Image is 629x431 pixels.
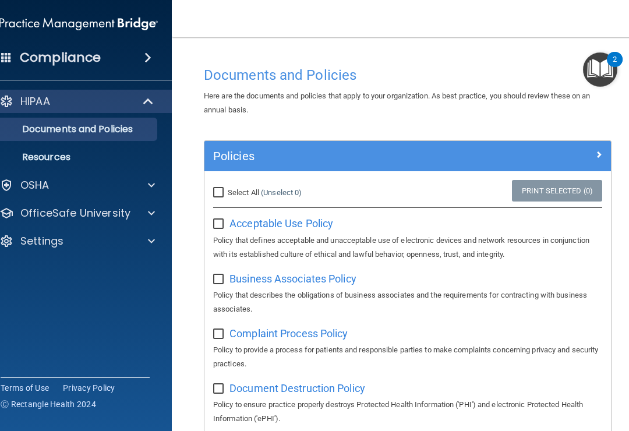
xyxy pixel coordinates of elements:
[63,382,115,394] a: Privacy Policy
[1,382,49,394] a: Terms of Use
[229,382,365,394] span: Document Destruction Policy
[261,188,302,197] a: (Unselect 0)
[213,150,501,162] h5: Policies
[213,147,602,165] a: Policies
[583,52,617,87] button: Open Resource Center, 2 new notifications
[229,217,333,229] span: Acceptable Use Policy
[229,273,356,285] span: Business Associates Policy
[229,327,348,340] span: Complaint Process Policy
[20,178,50,192] p: OSHA
[20,50,101,66] h4: Compliance
[512,180,602,202] a: Print Selected (0)
[213,234,602,262] p: Policy that defines acceptable and unacceptable use of electronic devices and network resources i...
[20,94,50,108] p: HIPAA
[213,398,602,426] p: Policy to ensure practice properly destroys Protected Health Information ('PHI') and electronic P...
[613,59,617,75] div: 2
[213,288,602,316] p: Policy that describes the obligations of business associates and the requirements for contracting...
[20,234,63,248] p: Settings
[427,348,615,395] iframe: Drift Widget Chat Controller
[228,188,259,197] span: Select All
[1,398,96,410] span: Ⓒ Rectangle Health 2024
[204,91,591,114] span: Here are the documents and policies that apply to your organization. As best practice, you should...
[213,343,602,371] p: Policy to provide a process for patients and responsible parties to make complaints concerning pr...
[204,68,612,83] h4: Documents and Policies
[20,206,130,220] p: OfficeSafe University
[213,188,227,197] input: Select All (Unselect 0)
